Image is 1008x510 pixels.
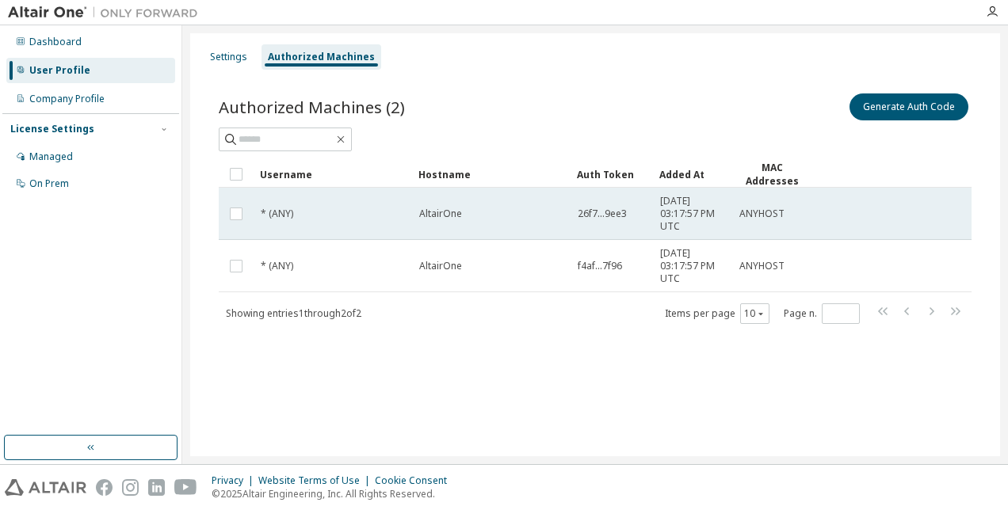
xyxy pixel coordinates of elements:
[419,207,462,220] span: AltairOne
[744,307,766,320] button: 10
[577,162,647,187] div: Auth Token
[122,479,139,496] img: instagram.svg
[261,260,293,272] span: * (ANY)
[29,64,90,77] div: User Profile
[578,260,622,272] span: f4af...7f96
[665,303,769,324] span: Items per page
[375,474,456,487] div: Cookie Consent
[268,51,375,63] div: Authorized Machines
[578,207,627,220] span: 26f7...9ee3
[29,177,69,190] div: On Prem
[29,93,105,105] div: Company Profile
[418,162,564,187] div: Hostname
[8,5,206,21] img: Altair One
[419,260,462,272] span: AltairOne
[258,474,375,487] div: Website Terms of Use
[174,479,197,496] img: youtube.svg
[219,96,405,118] span: Authorized Machines (2)
[212,487,456,500] p: © 2025 Altair Engineering, Inc. All Rights Reserved.
[660,247,725,285] span: [DATE] 03:17:57 PM UTC
[29,150,73,163] div: Managed
[260,162,406,187] div: Username
[226,306,361,320] span: Showing entries 1 through 2 of 2
[784,303,860,324] span: Page n.
[660,195,725,233] span: [DATE] 03:17:57 PM UTC
[96,479,113,496] img: facebook.svg
[5,479,86,496] img: altair_logo.svg
[10,123,94,135] div: License Settings
[210,51,247,63] div: Settings
[739,260,785,272] span: ANYHOST
[850,93,968,120] button: Generate Auth Code
[29,36,82,48] div: Dashboard
[212,474,258,487] div: Privacy
[261,207,293,220] span: * (ANY)
[739,207,785,220] span: ANYHOST
[659,162,726,187] div: Added At
[739,161,805,188] div: MAC Addresses
[148,479,165,496] img: linkedin.svg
